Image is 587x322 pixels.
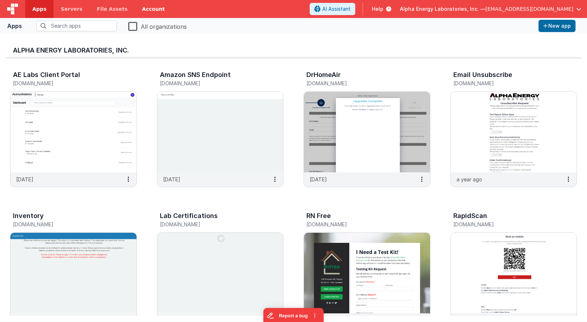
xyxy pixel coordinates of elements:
[160,222,266,227] h5: [DOMAIN_NAME]
[453,222,559,227] h5: [DOMAIN_NAME]
[128,21,187,31] label: All organizations
[16,176,33,183] p: [DATE]
[13,71,80,78] h3: AE Labs Client Portal
[453,212,487,219] h3: RapidScan
[457,176,482,183] p: a year ago
[163,176,180,183] p: [DATE]
[539,20,576,32] button: New app
[160,81,266,86] h5: [DOMAIN_NAME]
[322,5,351,13] span: AI Assistant
[13,47,574,54] h3: Alpha Energy Laboratories, Inc.
[453,71,512,78] h3: Email Unsubscribe
[485,5,573,13] span: [EMAIL_ADDRESS][DOMAIN_NAME]
[160,212,218,219] h3: Lab Certifications
[306,212,331,219] h3: RN Free
[97,5,128,13] span: File Assets
[7,22,22,30] div: Apps
[13,222,119,227] h5: [DOMAIN_NAME]
[13,212,44,219] h3: Inventory
[310,176,327,183] p: [DATE]
[400,5,485,13] span: Alpha Energy Laboratories, Inc. —
[453,81,559,86] h5: [DOMAIN_NAME]
[36,21,117,31] input: Search apps
[61,5,82,13] span: Servers
[372,5,383,13] span: Help
[306,71,341,78] h3: DrHomeAir
[13,81,119,86] h5: [DOMAIN_NAME]
[306,81,412,86] h5: [DOMAIN_NAME]
[32,5,46,13] span: Apps
[400,5,581,13] button: Alpha Energy Laboratories, Inc. — [EMAIL_ADDRESS][DOMAIN_NAME]
[306,222,412,227] h5: [DOMAIN_NAME]
[160,71,231,78] h3: Amazon SNS Endpoint
[310,3,355,15] button: AI Assistant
